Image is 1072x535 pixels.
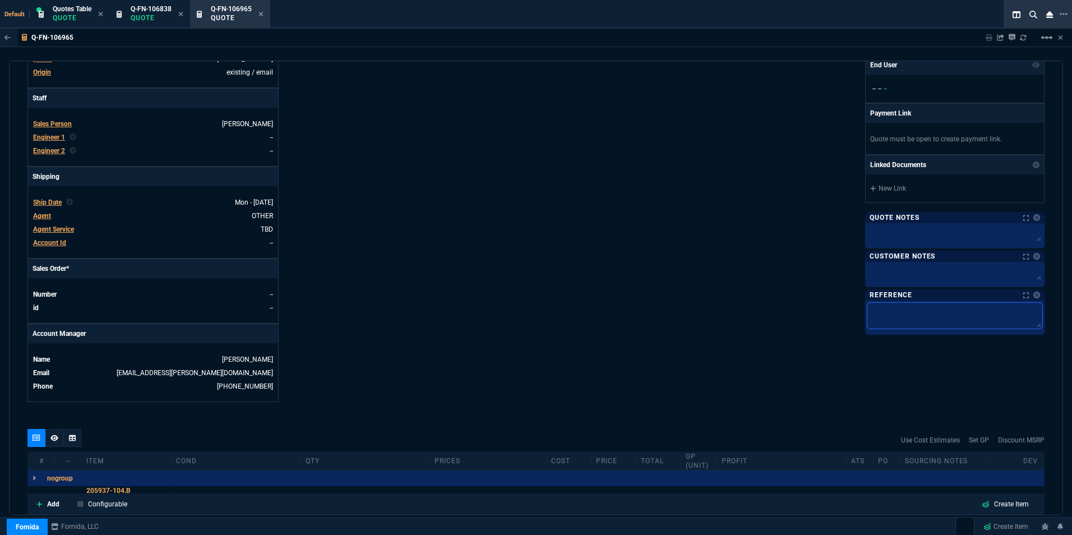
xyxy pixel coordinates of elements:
div: cond [172,456,301,465]
span: -- [872,85,876,93]
p: nogroup [47,474,73,483]
p: Configurable [88,499,127,509]
span: Name [33,356,50,363]
tr: undefined [33,381,274,392]
p: Shipping [28,167,278,186]
p: Customer Notes [870,252,935,261]
nx-icon: Clear selected rep [66,197,73,207]
a: msbcCompanyName [48,522,102,532]
a: -- [270,290,273,298]
tr: undefined [33,237,274,248]
tr: undefined [33,289,274,300]
p: Add [47,499,59,509]
div: qty [301,456,431,465]
div: GP (unit) [681,452,717,470]
a: -- [270,133,273,141]
div: dev [1017,456,1044,465]
tr: undefined [33,367,274,379]
span: Q-FN-106838 [131,5,172,13]
tr: undefined [33,132,274,143]
a: Origin [33,68,51,76]
p: Sales Order* [28,259,278,278]
p: Quote [53,13,91,22]
div: -- [55,456,82,465]
tr: undefined [33,67,274,78]
tr: undefined [33,145,274,156]
p: End User [870,60,897,70]
div: Total [636,456,681,465]
tr: undefined [33,354,274,365]
nx-icon: Clear selected rep [70,146,76,156]
nx-icon: Search [1025,8,1042,21]
nx-icon: Close Workbench [1042,8,1057,21]
a: +65-65076000 [217,55,273,63]
p: Staff [28,89,278,108]
a: 4694765219 [217,382,273,390]
span: Q-FN-106965 [211,5,252,13]
a: Discount MSRP [998,435,1045,445]
a: [EMAIL_ADDRESS][PERSON_NAME][DOMAIN_NAME] [117,369,273,377]
span: Account Id [33,239,66,247]
div: cost [547,456,592,465]
a: [PERSON_NAME] [222,356,273,363]
tr: undefined [33,210,274,222]
a: -- [270,147,273,155]
span: Engineer 2 [33,147,65,155]
p: Quote Notes [870,213,919,222]
a: Use Cost Estimates [901,435,960,445]
tr: undefined [33,197,274,208]
span: -- [878,85,881,93]
span: Phone [33,382,53,390]
span: phone [33,55,52,63]
p: Quote [211,13,252,22]
nx-icon: Show/Hide End User to Customer [1032,60,1040,70]
tr: undefined [33,224,274,235]
nx-icon: Clear selected rep [70,132,76,142]
span: Agent Service [33,225,74,233]
span: existing / email [227,68,273,76]
a: Set GP [969,435,989,445]
div: Sourcing Notes [900,456,990,465]
a: OTHER [252,212,273,220]
nx-icon: Back to Table [4,34,11,41]
span: id [33,304,39,312]
p: Q-FN-106965 [31,33,73,42]
span: 2025-11-17T00:00:00.000Z [235,199,273,206]
span: Sales Person [33,120,72,128]
p: Payment Link [870,108,911,118]
a: [PERSON_NAME] [222,120,273,128]
span: Engineer 1 [33,133,65,141]
div: ATS [847,456,874,465]
span: Email [33,369,49,377]
span: -- [884,85,887,93]
p: Linked Documents [870,160,926,170]
a: TBD [261,225,273,233]
span: Ship Date [33,199,62,206]
p: Quote [131,13,172,22]
span: Default [4,11,30,18]
div: prices [430,456,547,465]
nx-icon: Open New Tab [1060,9,1068,20]
span: Number [33,290,57,298]
div: Profit [717,456,847,465]
a: Create Item [979,518,1033,535]
div: PO [874,456,900,465]
nx-icon: Close Tab [178,10,183,19]
a: Hide Workbench [1058,33,1063,42]
div: Item [82,456,172,465]
tr: undefined [33,302,274,313]
a: New Link [870,183,1039,193]
nx-icon: Close Tab [98,10,103,19]
a: Create Item [973,497,1038,511]
tr: undefined [33,118,274,130]
a: -- [270,304,273,312]
mat-icon: Example home icon [1040,31,1053,44]
span: Quotes Table [53,5,91,13]
div: 205937-104.B [86,486,167,495]
a: -- [270,239,273,247]
p: Reference [870,290,912,299]
span: Agent [33,212,51,220]
div: price [592,456,636,465]
nx-icon: Close Tab [258,10,264,19]
p: Account Manager [28,324,278,343]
